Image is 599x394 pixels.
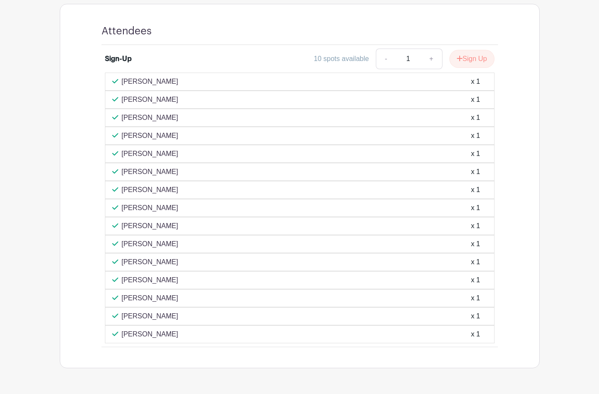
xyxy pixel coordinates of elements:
p: [PERSON_NAME] [122,239,178,249]
h4: Attendees [101,25,152,37]
div: x 1 [471,203,480,213]
div: x 1 [471,257,480,267]
p: [PERSON_NAME] [122,311,178,321]
div: x 1 [471,311,480,321]
div: x 1 [471,185,480,195]
p: [PERSON_NAME] [122,275,178,285]
p: [PERSON_NAME] [122,149,178,159]
div: 10 spots available [314,54,369,64]
div: x 1 [471,239,480,249]
div: x 1 [471,293,480,303]
div: x 1 [471,221,480,231]
p: [PERSON_NAME] [122,131,178,141]
p: [PERSON_NAME] [122,95,178,105]
p: [PERSON_NAME] [122,113,178,123]
p: [PERSON_NAME] [122,76,178,87]
div: Sign-Up [105,54,132,64]
p: [PERSON_NAME] [122,329,178,339]
div: x 1 [471,329,480,339]
div: x 1 [471,95,480,105]
p: [PERSON_NAME] [122,203,178,213]
div: x 1 [471,113,480,123]
div: x 1 [471,275,480,285]
p: [PERSON_NAME] [122,293,178,303]
p: [PERSON_NAME] [122,221,178,231]
div: x 1 [471,149,480,159]
p: [PERSON_NAME] [122,167,178,177]
div: x 1 [471,76,480,87]
a: - [376,49,396,69]
p: [PERSON_NAME] [122,257,178,267]
div: x 1 [471,167,480,177]
p: [PERSON_NAME] [122,185,178,195]
button: Sign Up [449,50,495,68]
div: x 1 [471,131,480,141]
a: + [421,49,442,69]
